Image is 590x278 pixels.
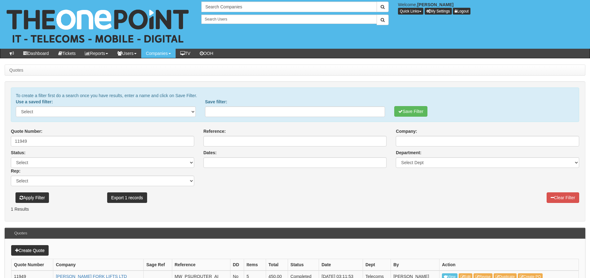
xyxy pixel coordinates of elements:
[201,2,377,12] input: Search Companies
[11,259,53,271] th: Quote Number
[11,228,30,239] h3: Quotes
[453,8,470,15] a: Logout
[19,49,54,58] a: Dashboard
[398,8,423,15] button: Quick Links
[439,259,579,271] th: Action
[391,259,439,271] th: By
[244,259,266,271] th: Items
[319,259,363,271] th: Date
[53,259,144,271] th: Company
[266,259,288,271] th: Total
[195,49,218,58] a: OOH
[203,128,226,134] label: Reference:
[11,245,49,256] a: Create Quote
[11,168,20,174] label: Rep:
[11,150,25,156] label: Status:
[176,49,195,58] a: TV
[16,92,574,99] p: To create a filter first do a search once you have results, enter a name and click on Save Filter.
[288,259,319,271] th: Status
[80,49,113,58] a: Reports
[11,206,579,212] p: 1 Results
[396,128,417,134] label: Company:
[141,49,176,58] a: Companies
[396,150,421,156] label: Department:
[230,259,244,271] th: DD
[9,67,23,73] li: Quotes
[11,128,42,134] label: Quote Number:
[547,192,579,203] a: Clear Filter
[15,192,49,203] button: Apply Filter
[201,15,377,24] input: Search Users
[54,49,81,58] a: Tickets
[394,106,427,117] button: Save Filter
[144,259,172,271] th: Sage Ref
[113,49,141,58] a: Users
[172,259,230,271] th: Reference
[417,2,453,7] b: [PERSON_NAME]
[203,150,217,156] label: Dates:
[393,2,590,15] div: Welcome,
[363,259,391,271] th: Dept
[205,99,227,105] label: Save filter:
[107,192,147,203] a: Export 1 records
[16,99,53,105] label: Use a saved filter:
[425,8,452,15] a: My Settings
